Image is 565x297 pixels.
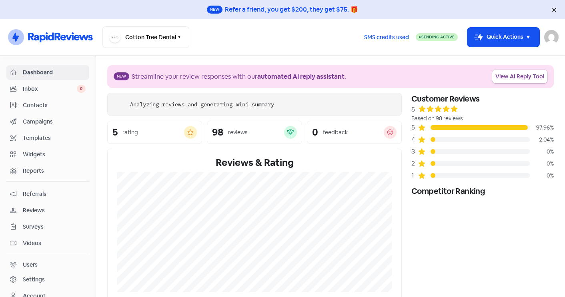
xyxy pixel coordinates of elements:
[467,28,539,47] button: Quick Actions
[112,128,118,137] div: 5
[257,72,345,81] b: automated AI reply assistant
[411,159,418,168] div: 2
[6,203,89,218] a: Reviews
[530,159,554,168] div: 0%
[530,136,554,144] div: 2.04%
[130,100,274,109] div: Analyzing reviews and generating mini summary
[6,272,89,287] a: Settings
[6,257,89,272] a: Users
[416,32,458,42] a: Sending Active
[23,239,86,247] span: Videos
[411,114,554,123] div: Based on 98 reviews
[23,261,38,269] div: Users
[107,121,202,144] a: 5rating
[530,148,554,156] div: 0%
[117,155,392,170] div: Reviews & Rating
[530,124,554,132] div: 97.96%
[23,223,86,231] span: Surveys
[207,121,302,144] a: 98reviews
[6,163,89,178] a: Reports
[421,34,455,40] span: Sending Active
[323,128,348,137] div: feedback
[122,128,138,137] div: rating
[411,185,554,197] div: Competitor Ranking
[23,101,86,110] span: Contacts
[23,167,86,175] span: Reports
[23,275,45,284] div: Settings
[132,72,346,82] div: Streamline your review responses with our .
[6,131,89,146] a: Templates
[357,32,416,41] a: SMS credits used
[6,219,89,234] a: Surveys
[411,123,418,132] div: 5
[23,118,86,126] span: Campaigns
[411,147,418,156] div: 3
[312,128,318,137] div: 0
[492,70,547,83] a: View AI Reply Tool
[411,93,554,105] div: Customer Reviews
[544,30,559,44] img: User
[23,150,86,159] span: Widgets
[23,68,86,77] span: Dashboard
[23,134,86,142] span: Templates
[307,121,402,144] a: 0feedback
[225,5,358,14] div: Refer a friend, you get $200, they get $75. 🎁
[77,85,86,93] span: 0
[411,105,415,114] div: 5
[6,147,89,162] a: Widgets
[6,187,89,201] a: Referrals
[6,65,89,80] a: Dashboard
[530,171,554,180] div: 0%
[23,206,86,215] span: Reviews
[6,114,89,129] a: Campaigns
[212,128,223,137] div: 98
[6,82,89,96] a: Inbox 0
[102,26,189,48] button: Cotton Tree Dental
[207,6,222,14] span: New
[23,85,77,93] span: Inbox
[23,190,86,198] span: Referrals
[228,128,247,137] div: reviews
[6,236,89,251] a: Videos
[364,33,409,42] span: SMS credits used
[411,135,418,144] div: 4
[411,171,418,180] div: 1
[6,98,89,113] a: Contacts
[114,72,129,80] span: New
